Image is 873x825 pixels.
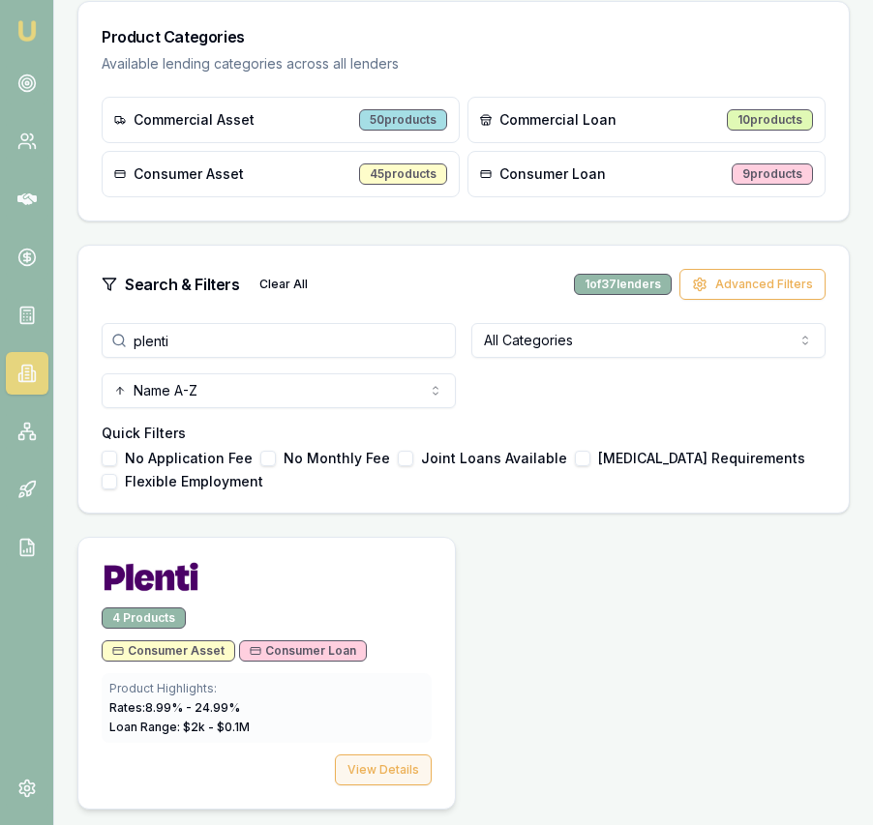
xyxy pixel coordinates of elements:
[134,164,244,184] span: Consumer Asset
[284,452,390,465] label: No Monthly Fee
[109,700,240,715] span: Rates: 8.99 % - 24.99 %
[125,452,253,465] label: No Application Fee
[679,269,826,300] button: Advanced Filters
[499,164,606,184] span: Consumer Loan
[250,643,356,659] span: Consumer Loan
[102,424,826,443] h4: Quick Filters
[359,109,447,131] div: 50 products
[125,273,240,296] h3: Search & Filters
[732,163,813,185] div: 9 products
[125,475,263,488] label: Flexible Employment
[112,643,225,659] span: Consumer Asset
[15,19,39,43] img: emu-icon-u.png
[134,110,255,130] span: Commercial Asset
[727,109,813,131] div: 10 products
[109,681,424,696] div: Product Highlights:
[598,452,805,465] label: [MEDICAL_DATA] Requirements
[77,537,456,810] a: Plenti logo4 ProductsConsumer AssetConsumer LoanProduct Highlights:Rates:8.99% - 24.99%Loan Range...
[248,269,319,300] button: Clear All
[421,452,567,465] label: Joint Loans Available
[359,163,447,185] div: 45 products
[102,607,186,629] div: 4 Products
[102,54,826,74] p: Available lending categories across all lenders
[499,110,617,130] span: Commercial Loan
[102,561,200,592] img: Plenti logo
[109,720,250,734] span: Loan Range: $ 2 k - $ 0.1 M
[335,754,432,785] button: View Details
[102,25,826,48] h3: Product Categories
[102,323,456,358] input: Search lenders, products, descriptions...
[574,274,672,295] div: 1 of 37 lenders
